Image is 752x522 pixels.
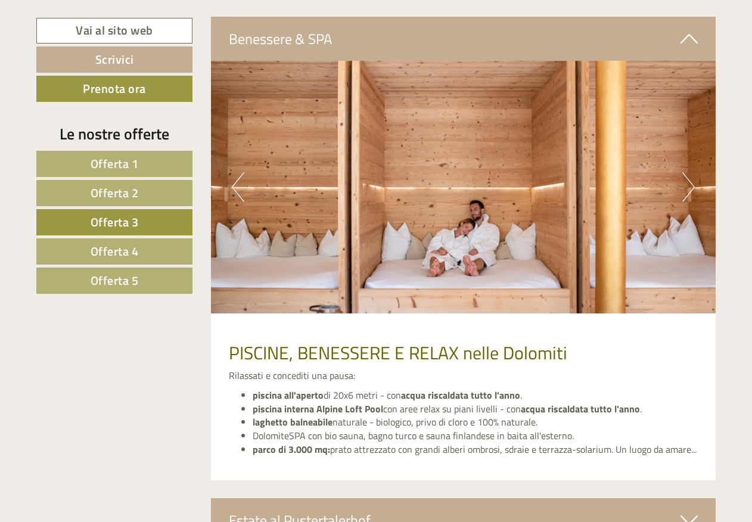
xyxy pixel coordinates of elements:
span: Offerta 1 [91,154,139,173]
strong: parco di 3.000 mq: [253,442,330,456]
li: naturale - biologico, privo di cloro e 100% naturale. [253,415,698,429]
p: Rilassati e concediti una pausa: [229,369,698,383]
a: Scrivici [36,46,192,73]
span: PISCINE, BENESSERE E RELAX nelle Dolomiti [229,339,567,366]
strong: piscina interna Alpine Loft Pool [253,402,383,416]
span: Offerta 4 [91,242,139,260]
a: Prenota ora [36,76,192,102]
button: Previous [232,172,244,202]
li: di 20x6 metri - con . [253,389,698,402]
li: prato attrezzato con grandi alberi ombrosi, sdraie e terrazza-solarium. Un luogo da amare... [253,443,698,456]
strong: piscina all'aperto [253,388,324,402]
strong: acqua riscaldata tutto l'anno [521,402,640,416]
span: Offerta 5 [91,271,139,290]
button: Next [682,172,695,202]
span: Offerta 3 [91,213,139,231]
span: Offerta 2 [91,184,139,202]
div: Benessere & SPA [211,17,716,61]
strong: laghetto balneabile [253,415,333,429]
li: con aree relax su piani livelli - con . [253,402,698,416]
a: Vai al sito web [36,18,192,44]
li: DolomiteSPA con bio sauna, bagno turco e sauna finlandese in baita all'esterno. [253,429,698,443]
strong: acqua riscaldata tutto l'anno [401,388,520,402]
div: Le nostre offerte [36,123,192,145]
